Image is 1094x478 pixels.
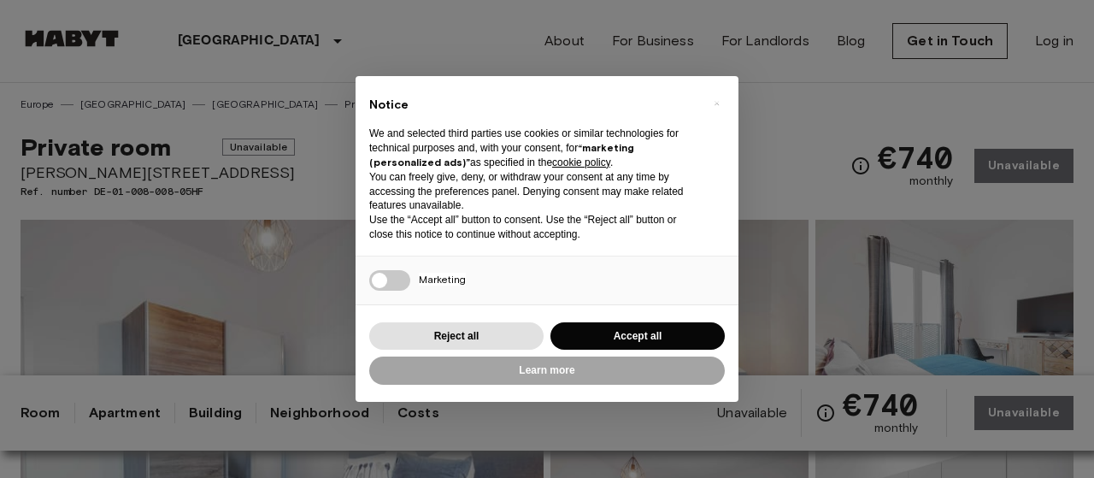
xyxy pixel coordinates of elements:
h2: Notice [369,97,697,114]
button: Accept all [550,322,725,351]
p: You can freely give, deny, or withdraw your consent at any time by accessing the preferences pane... [369,170,697,213]
span: Marketing [419,273,466,286]
a: cookie policy [552,156,610,168]
strong: “marketing (personalized ads)” [369,141,634,168]
button: Close this notice [703,90,730,117]
span: × [714,93,720,114]
p: We and selected third parties use cookies or similar technologies for technical purposes and, wit... [369,127,697,169]
button: Learn more [369,357,725,385]
button: Reject all [369,322,544,351]
p: Use the “Accept all” button to consent. Use the “Reject all” button or close this notice to conti... [369,213,697,242]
